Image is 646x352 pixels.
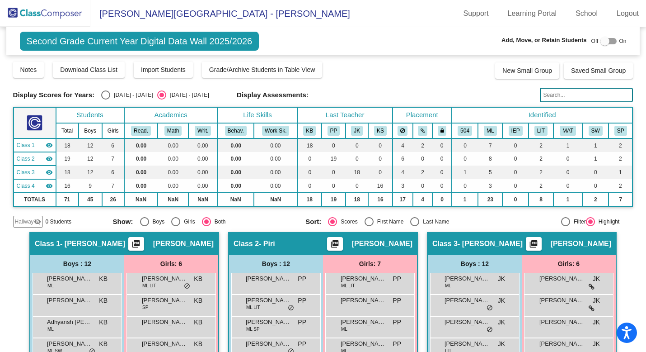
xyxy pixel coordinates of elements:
[498,274,505,284] span: JK
[47,282,54,289] span: ML
[498,318,505,327] span: JK
[393,138,413,152] td: 4
[17,168,35,176] span: Class 3
[393,152,413,166] td: 6
[609,138,632,152] td: 2
[529,138,553,152] td: 2
[393,318,401,327] span: PP
[346,179,368,193] td: 0
[47,326,54,333] span: ML
[614,126,627,136] button: SP
[254,179,298,193] td: 0.00
[217,152,254,166] td: 0.00
[502,166,529,179] td: 0
[298,193,322,206] td: 18
[79,123,102,138] th: Boys
[30,255,124,273] div: Boys : 12
[346,152,368,166] td: 0
[509,126,523,136] button: IEP
[188,166,217,179] td: 0.00
[113,218,133,226] span: Show:
[341,339,386,348] span: [PERSON_NAME] [PERSON_NAME]
[305,217,492,226] mat-radio-group: Select an option
[571,67,626,74] span: Saved Small Group
[368,138,392,152] td: 0
[234,239,259,248] span: Class 2
[141,66,186,73] span: Import Students
[99,296,108,305] span: KB
[113,217,299,226] mat-radio-group: Select an option
[368,193,392,206] td: 16
[102,179,124,193] td: 7
[328,126,340,136] button: PP
[393,107,452,123] th: Placement
[14,152,56,166] td: Parisa Piri - Piri
[528,239,539,252] mat-icon: picture_as_pdf
[445,318,490,327] span: [PERSON_NAME]
[124,107,218,123] th: Academics
[303,126,316,136] button: KB
[254,138,298,152] td: 0.00
[246,296,291,305] span: [PERSON_NAME]
[124,255,218,273] div: Girls: 6
[13,91,95,99] span: Display Scores for Years:
[553,193,582,206] td: 1
[131,126,151,136] button: Read.
[591,37,599,45] span: Off
[262,126,289,136] button: Work Sk.
[56,179,79,193] td: 16
[35,239,60,248] span: Class 1
[445,339,490,348] span: [PERSON_NAME]
[393,339,401,349] span: PP
[609,179,632,193] td: 2
[246,318,291,327] span: [PERSON_NAME]
[254,193,298,206] td: NaN
[502,152,529,166] td: 0
[102,152,124,166] td: 7
[522,255,616,273] div: Girls: 6
[322,179,346,193] td: 0
[298,152,322,166] td: 0
[298,296,306,305] span: PP
[432,123,451,138] th: Keep with teacher
[194,339,202,349] span: KB
[158,179,188,193] td: 0.00
[142,339,187,348] span: [PERSON_NAME]
[180,218,195,226] div: Girls
[124,193,158,206] td: NaN
[393,274,401,284] span: PP
[495,62,559,79] button: New Small Group
[502,193,529,206] td: 0
[327,237,343,251] button: Print Students Details
[551,239,611,248] span: [PERSON_NAME]
[298,107,393,123] th: Last Teacher
[124,179,158,193] td: 0.00
[582,152,609,166] td: 1
[322,152,346,166] td: 19
[413,193,433,206] td: 4
[341,282,355,289] span: ML LIT
[553,179,582,193] td: 0
[432,179,451,193] td: 0
[246,339,291,348] span: [PERSON_NAME]
[458,239,523,248] span: - [PERSON_NAME]
[142,296,187,305] span: [PERSON_NAME]
[413,152,433,166] td: 0
[124,152,158,166] td: 0.00
[452,107,633,123] th: Identified
[298,166,322,179] td: 0
[229,255,323,273] div: Boys : 12
[60,239,125,248] span: - [PERSON_NAME]
[539,339,585,348] span: [PERSON_NAME]
[217,138,254,152] td: 0.00
[322,138,346,152] td: 0
[413,138,433,152] td: 2
[539,274,585,283] span: [PERSON_NAME]
[298,274,306,284] span: PP
[158,193,188,206] td: NaN
[498,296,505,305] span: JK
[188,138,217,152] td: 0.00
[346,193,368,206] td: 18
[158,152,188,166] td: 0.00
[188,152,217,166] td: 0.00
